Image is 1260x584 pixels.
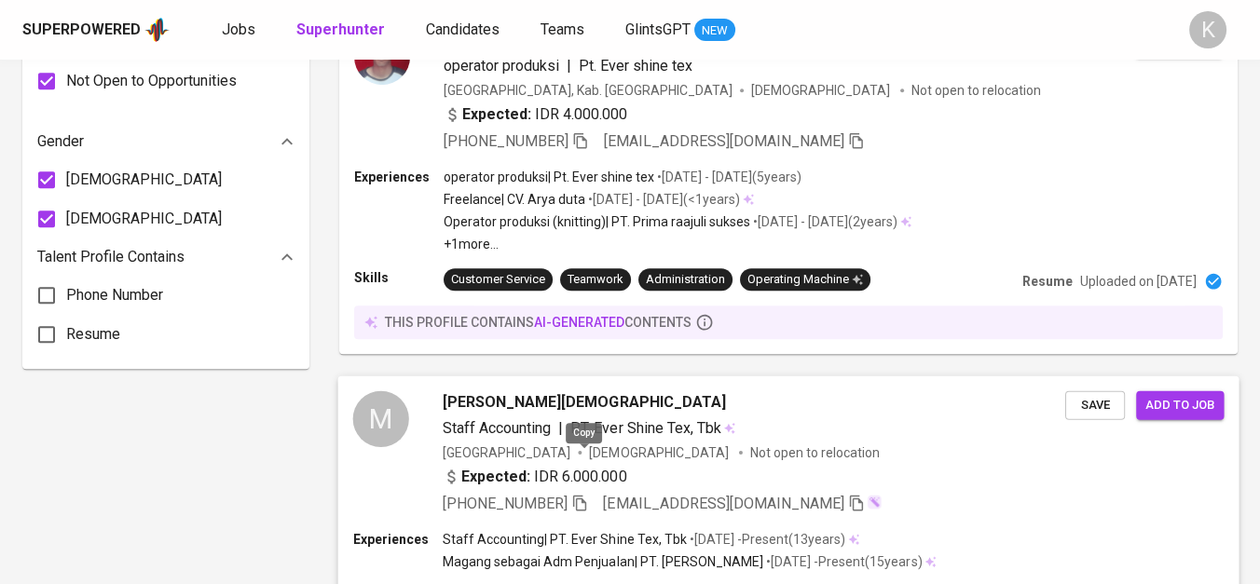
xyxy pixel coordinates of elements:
span: AI-generated [534,315,624,330]
span: [PERSON_NAME][DEMOGRAPHIC_DATA] [443,390,726,413]
span: [DEMOGRAPHIC_DATA] [66,208,222,230]
p: • [DATE] - [DATE] ( 2 years ) [750,212,897,231]
a: Superhunter [296,19,389,42]
div: M [353,390,409,446]
span: | [558,417,563,440]
b: Superhunter [296,20,385,38]
span: Teams [541,20,584,38]
span: Phone Number [66,284,163,306]
span: PT. Ever Shine Tex, Tbk [570,419,720,437]
p: Gender [37,130,84,153]
a: Jobs [222,19,259,42]
p: Not open to relocation [911,81,1041,100]
p: Experiences [354,168,444,186]
p: Uploaded on [DATE] [1080,272,1197,291]
p: Operator produksi (knitting) | PT. Prima raajuli sukses [444,212,750,231]
b: Expected: [462,103,531,126]
p: Magang sebagai Adm Penjualan | PT. [PERSON_NAME] [443,552,763,571]
span: Pt. Ever shine tex [579,57,692,75]
span: | [567,55,571,77]
span: GlintsGPT [625,20,691,38]
b: Expected: [461,466,530,488]
p: • [DATE] - [DATE] ( 5 years ) [654,168,801,186]
span: [DEMOGRAPHIC_DATA] [751,81,893,100]
p: Not open to relocation [750,443,880,462]
div: IDR 6.000.000 [443,466,627,488]
div: Customer Service [451,271,545,289]
button: Add to job [1136,390,1224,419]
p: • [DATE] - [DATE] ( <1 years ) [585,190,740,209]
div: Operating Machine [747,271,863,289]
div: Gender [37,123,294,160]
div: Teamwork [568,271,623,289]
p: operator produksi | Pt. Ever shine tex [444,168,654,186]
div: Talent Profile Contains [37,238,294,276]
span: NEW [694,21,735,40]
p: • [DATE] - Present ( 13 years ) [687,530,846,549]
span: Not Open to Opportunities [66,70,237,92]
a: Teams [541,19,588,42]
a: GlintsGPT NEW [625,19,735,42]
p: Experiences [353,530,443,549]
p: Freelance | CV. Arya duta [444,190,585,209]
img: app logo [144,16,170,44]
div: Superpowered [22,20,141,41]
span: Save [1075,394,1116,415]
div: [GEOGRAPHIC_DATA] [443,443,570,462]
img: magic_wand.svg [867,495,882,509]
span: Resume [66,323,120,346]
p: • [DATE] - Present ( 15 years ) [763,552,923,571]
p: Resume [1022,272,1073,291]
span: Jobs [222,20,255,38]
div: K [1189,11,1226,48]
p: Staff Accounting | PT. Ever Shine Tex, Tbk [443,530,687,549]
div: IDR 4.000.000 [444,103,627,126]
span: [PHONE_NUMBER] [443,495,568,512]
span: [PHONE_NUMBER] [444,132,568,150]
p: this profile contains contents [385,313,692,332]
a: Candidates [426,19,503,42]
span: [EMAIL_ADDRESS][DOMAIN_NAME] [604,132,844,150]
span: operator produksi [444,57,559,75]
p: Skills [354,268,444,287]
a: [PERSON_NAME]operator produksi|Pt. Ever shine tex[GEOGRAPHIC_DATA], Kab. [GEOGRAPHIC_DATA][DEMOGR... [339,14,1238,354]
div: [GEOGRAPHIC_DATA], Kab. [GEOGRAPHIC_DATA] [444,81,733,100]
p: +1 more ... [444,235,911,253]
p: Talent Profile Contains [37,246,185,268]
div: Administration [646,271,725,289]
span: [DEMOGRAPHIC_DATA] [66,169,222,191]
span: Candidates [426,20,500,38]
span: Staff Accounting [443,419,551,437]
a: Superpoweredapp logo [22,16,170,44]
span: [DEMOGRAPHIC_DATA] [589,443,731,462]
span: Add to job [1145,394,1214,415]
button: Save [1065,390,1125,419]
span: [EMAIL_ADDRESS][DOMAIN_NAME] [603,495,844,512]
